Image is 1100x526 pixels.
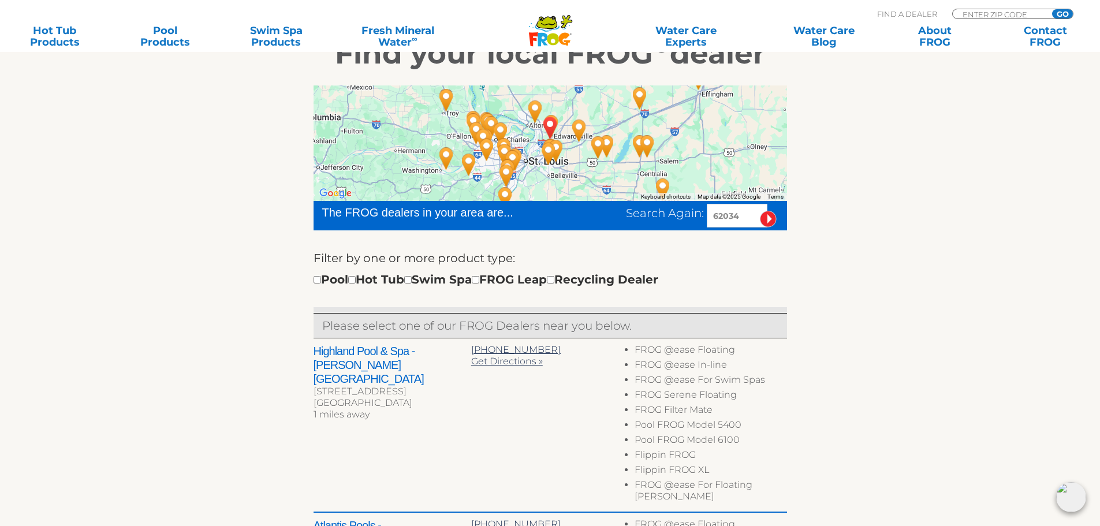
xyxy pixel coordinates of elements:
[469,103,505,143] div: Leslie's Poolmart, Inc. # 342 - 33 miles away.
[470,104,506,144] div: Watson's of St. Louis - 32 miles away.
[233,25,319,48] a: Swim SpaProducts
[532,107,568,148] div: GLEN CARBON, IL 62034
[877,9,937,19] p: Find A Dealer
[314,344,471,386] h2: Highland Pool & Spa - [PERSON_NAME][GEOGRAPHIC_DATA]
[456,102,491,142] div: Pool King Recreation - O Fallon - 39 miles away.
[635,479,786,506] li: FROG @ease For Floating [PERSON_NAME]
[635,404,786,419] li: FROG Filter Mate
[486,129,522,169] div: Mirage Spa - 26 miles away.
[635,374,786,389] li: FROG @ease For Swim Spas
[471,344,561,355] a: [PHONE_NUMBER]
[580,127,616,167] div: Norrenberns Pool & Spa - 27 miles away.
[314,397,471,409] div: [GEOGRAPHIC_DATA]
[892,25,978,48] a: AboutFROG
[1052,9,1073,18] input: GO
[316,186,355,201] img: Google
[483,113,519,154] div: R & S Pool & Spa - 26 miles away.
[589,126,625,166] div: Pisces Pools Plus Inc. - 30 miles away.
[635,344,786,359] li: FROG @ease Floating
[635,419,786,434] li: Pool FROG Model 5400
[698,193,760,200] span: Map data ©2025 Google
[781,25,867,48] a: Water CareBlog
[961,9,1039,19] input: Zip Code Form
[322,316,778,335] p: Please select one of our FROG Dealers near you below.
[428,138,464,178] div: Ozark Pool & Spa - 56 miles away.
[322,204,555,221] div: The FROG dealers in your area are...
[487,178,523,218] div: Fantasy Pools - 43 miles away.
[456,104,491,144] div: Leslie's Poolmart Inc # 1076 - 39 miles away.
[645,169,681,210] div: Crystal Clear Pools & Spas - 66 miles away.
[471,356,543,367] a: Get Directions »
[534,106,569,146] div: Highland Pool & Spa - Glen Carbon - 1 miles away.
[635,389,786,404] li: FROG Serene Floating
[1056,482,1086,512] img: openIcon
[533,129,569,170] div: Watson's of O'Fallon - 12 miles away.
[517,91,553,132] div: Atlantis Pools - East Alton - 11 miles away.
[314,409,370,420] span: 1 miles away
[344,25,452,48] a: Fresh MineralWater∞
[195,36,905,71] h2: Find your local FROG dealer
[469,129,505,170] div: Leslie's Poolmart, Inc. # 347 - 34 miles away.
[489,155,524,196] div: Just Pools - 33 miles away.
[622,78,658,118] div: Pisces Pools & Spas - Vandalia - 48 miles away.
[531,133,566,174] div: Munie Leisure Center - 14 miles away.
[468,120,504,160] div: Baker Pool and Spa - 34 miles away.
[635,359,786,374] li: FROG @ease In-line
[497,139,533,180] div: Pool King Recreation - South County - 24 miles away.
[316,186,355,201] a: Open this area in Google Maps (opens a new window)
[1002,25,1088,48] a: ContactFROG
[622,126,658,166] div: Evergreen Pool & Spa Plus LLC - 47 miles away.
[122,25,208,48] a: PoolProducts
[760,211,777,227] input: Submit
[635,434,786,449] li: Pool FROG Model 6100
[561,110,597,151] div: Highland Pool & Spa - Highland - 15 miles away.
[314,249,515,267] label: Filter by one or more product type:
[465,120,501,160] div: Amini's - 35 miles away.
[12,25,98,48] a: Hot TubProducts
[314,386,471,397] div: [STREET_ADDRESS]
[641,193,691,201] button: Keyboard shortcuts
[616,25,756,48] a: Water CareExperts
[314,270,658,289] div: Pool Hot Tub Swim Spa FROG Leap Recycling Dealer
[451,144,487,185] div: Lu's Pool and Spa - 46 miles away.
[767,193,784,200] a: Terms (opens in new tab)
[458,113,494,153] div: Saint Charles Pool & Spa - 38 miles away.
[412,34,417,43] sup: ∞
[635,464,786,479] li: Flippin FROG XL
[473,107,509,147] div: Four Seasons Pool & Spa - Saint Charles - 30 miles away.
[487,135,523,175] div: Prestige Pools & Spas - 27 miles away.
[428,80,464,120] div: The Pool Guys - 55 miles away.
[635,449,786,464] li: Flippin FROG
[490,150,525,191] div: Leslie's Poolmart Inc # 1052 - 31 miles away.
[538,130,574,171] div: Mike's Pool & Spa Service - 12 miles away.
[495,141,531,181] div: Leslie's Poolmart Inc # 187 - 26 miles away.
[626,206,704,220] span: Search Again:
[629,126,665,166] div: Pisces Pools & Spas - Odin - 51 miles away.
